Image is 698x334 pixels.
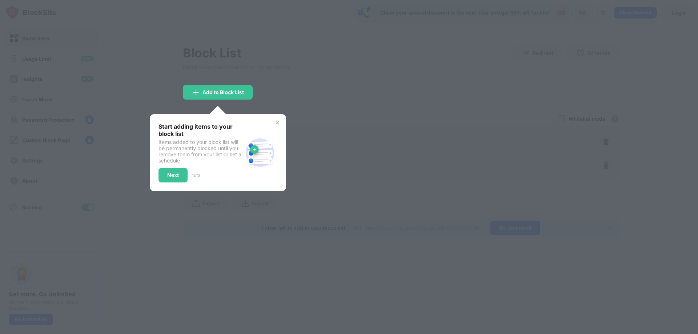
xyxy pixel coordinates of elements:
div: Next [167,172,179,178]
div: Add to Block List [202,89,244,95]
img: x-button.svg [274,120,280,126]
div: Start adding items to your block list [159,123,242,137]
div: 1 of 3 [192,173,200,178]
div: Items added to your block list will be permanently blocked until you remove them from your list o... [159,139,242,164]
img: block-site.svg [242,135,277,170]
